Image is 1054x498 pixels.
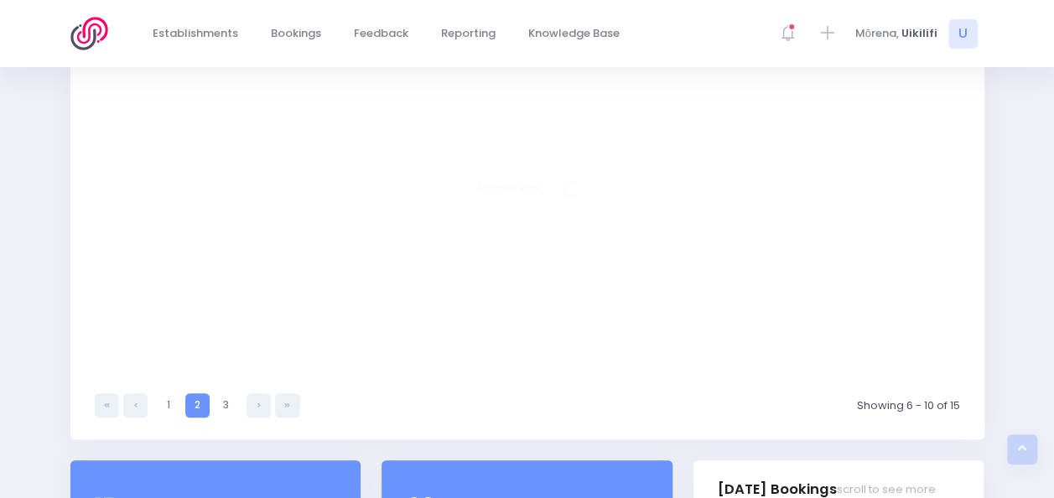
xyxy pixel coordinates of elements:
[95,393,119,418] a: First
[856,397,959,414] span: Showing 6 - 10 of 15
[257,18,335,50] a: Bookings
[441,25,496,42] span: Reporting
[837,483,936,496] small: scroll to see more
[123,393,148,418] a: Previous
[948,19,978,49] span: U
[214,393,238,418] a: 3
[153,25,238,42] span: Establishments
[855,25,899,42] span: Mōrena,
[70,17,118,50] img: Logo
[340,18,423,50] a: Feedback
[515,18,634,50] a: Knowledge Base
[247,393,271,418] a: Next
[139,18,252,50] a: Establishments
[528,25,620,42] span: Knowledge Base
[354,25,408,42] span: Feedback
[901,25,937,42] span: Uikilifi
[156,393,180,418] a: 1
[428,18,510,50] a: Reporting
[271,25,321,42] span: Bookings
[185,393,210,418] a: 2
[466,173,563,205] span: Please wait...
[275,393,299,418] a: Last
